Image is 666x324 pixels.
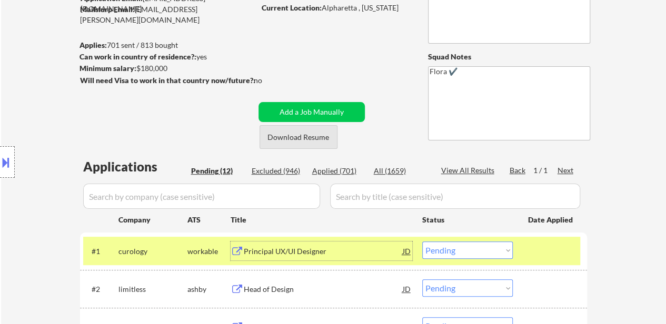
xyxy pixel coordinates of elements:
[80,5,135,14] strong: Mailslurp Email:
[260,125,337,149] button: Download Resume
[374,166,426,176] div: All (1659)
[262,3,411,13] div: Alpharetta , [US_STATE]
[80,4,255,25] div: [EMAIL_ADDRESS][PERSON_NAME][DOMAIN_NAME]
[252,166,304,176] div: Excluded (946)
[533,165,558,176] div: 1 / 1
[330,184,580,209] input: Search by title (case sensitive)
[510,165,526,176] div: Back
[79,63,255,74] div: $180,000
[402,279,412,298] div: JD
[191,166,244,176] div: Pending (12)
[312,166,365,176] div: Applied (701)
[79,64,136,73] strong: Minimum salary:
[83,184,320,209] input: Search by company (case sensitive)
[244,284,403,295] div: Head of Design
[118,284,187,295] div: limitless
[262,3,322,12] strong: Current Location:
[254,75,284,86] div: no
[187,284,231,295] div: ashby
[558,165,574,176] div: Next
[79,40,255,50] div: 701 sent / 813 bought
[428,52,590,62] div: Squad Notes
[79,52,252,62] div: yes
[528,215,574,225] div: Date Applied
[187,215,231,225] div: ATS
[187,246,231,257] div: workable
[422,210,513,229] div: Status
[441,165,498,176] div: View All Results
[259,102,365,122] button: Add a Job Manually
[79,52,196,61] strong: Can work in country of residence?:
[92,284,110,295] div: #2
[79,40,107,49] strong: Applies:
[402,241,412,260] div: JD
[231,215,412,225] div: Title
[244,246,403,257] div: Principal UX/UI Designer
